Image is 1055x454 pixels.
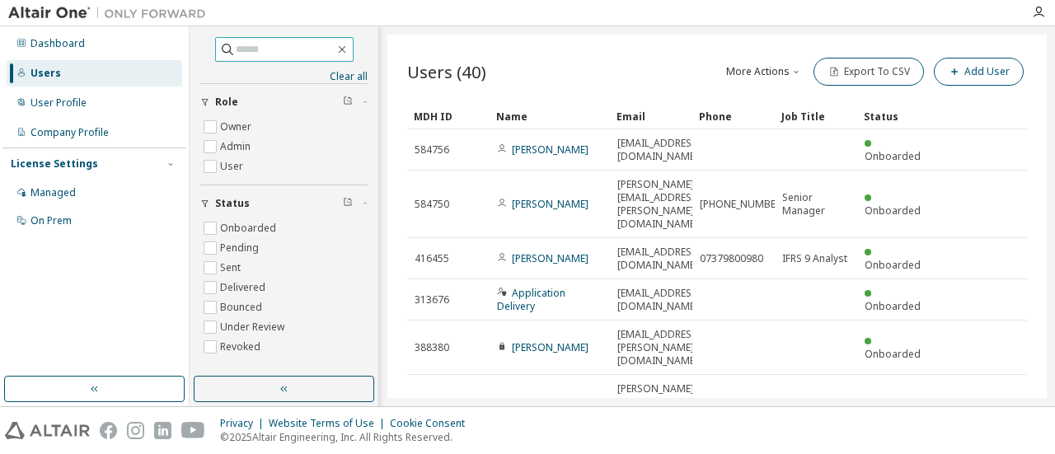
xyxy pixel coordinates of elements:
div: Job Title [781,103,851,129]
div: On Prem [30,214,72,227]
span: [PERSON_NAME][EMAIL_ADDRESS][PERSON_NAME][DOMAIN_NAME] [617,382,701,435]
div: Name [496,103,603,129]
button: Export To CSV [814,58,924,86]
span: Clear filter [343,96,353,109]
img: altair_logo.svg [5,422,90,439]
span: [EMAIL_ADDRESS][DOMAIN_NAME] [617,246,701,272]
span: Role [215,96,238,109]
button: Add User [934,58,1024,86]
img: youtube.svg [181,422,205,439]
div: Email [617,103,686,129]
p: © 2025 Altair Engineering, Inc. All Rights Reserved. [220,430,475,444]
label: Owner [220,117,255,137]
label: Pending [220,238,262,258]
span: 07379800980 [700,252,763,265]
span: Users (40) [407,60,486,83]
label: Onboarded [220,218,279,238]
div: Cookie Consent [390,417,475,430]
img: facebook.svg [100,422,117,439]
span: 416455 [415,252,449,265]
div: Users [30,67,61,80]
button: Status [200,185,368,222]
label: Sent [220,258,244,278]
a: Clear all [200,70,368,83]
span: Onboarded [865,149,921,163]
img: Altair One [8,5,214,21]
span: Senior Manager [782,191,850,218]
span: Clear filter [343,197,353,210]
div: Dashboard [30,37,85,50]
div: Phone [699,103,768,129]
button: Role [200,84,368,120]
label: User [220,157,246,176]
span: Onboarded [865,204,921,218]
span: [EMAIL_ADDRESS][DOMAIN_NAME] [617,287,701,313]
a: Application Delivery [497,286,565,313]
div: Company Profile [30,126,109,139]
span: 584756 [415,143,449,157]
a: [PERSON_NAME] [512,340,588,354]
span: Status [215,197,250,210]
div: MDH ID [414,103,483,129]
a: [PERSON_NAME] [512,197,588,211]
span: [PHONE_NUMBER] [700,198,785,211]
label: Revoked [220,337,264,357]
span: IFRS 9 Analyst [782,252,847,265]
label: Delivered [220,278,269,297]
button: More Actions [724,58,804,86]
span: 388380 [415,341,449,354]
span: 584750 [415,198,449,211]
label: Under Review [220,317,288,337]
a: [PERSON_NAME] [512,143,588,157]
span: [EMAIL_ADDRESS][PERSON_NAME][DOMAIN_NAME] [617,328,701,367]
label: Admin [220,137,254,157]
span: Onboarded [865,347,921,361]
div: Managed [30,186,76,199]
div: Status [864,103,933,129]
div: User Profile [30,96,87,110]
span: 313676 [415,293,449,307]
span: [EMAIL_ADDRESS][DOMAIN_NAME] [617,137,701,163]
div: Privacy [220,417,269,430]
a: [PERSON_NAME] [512,251,588,265]
img: linkedin.svg [154,422,171,439]
div: License Settings [11,157,98,171]
div: Website Terms of Use [269,417,390,430]
label: Bounced [220,297,265,317]
img: instagram.svg [127,422,144,439]
span: [PERSON_NAME][EMAIL_ADDRESS][PERSON_NAME][DOMAIN_NAME] [617,178,701,231]
span: Onboarded [865,299,921,313]
span: Onboarded [865,258,921,272]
